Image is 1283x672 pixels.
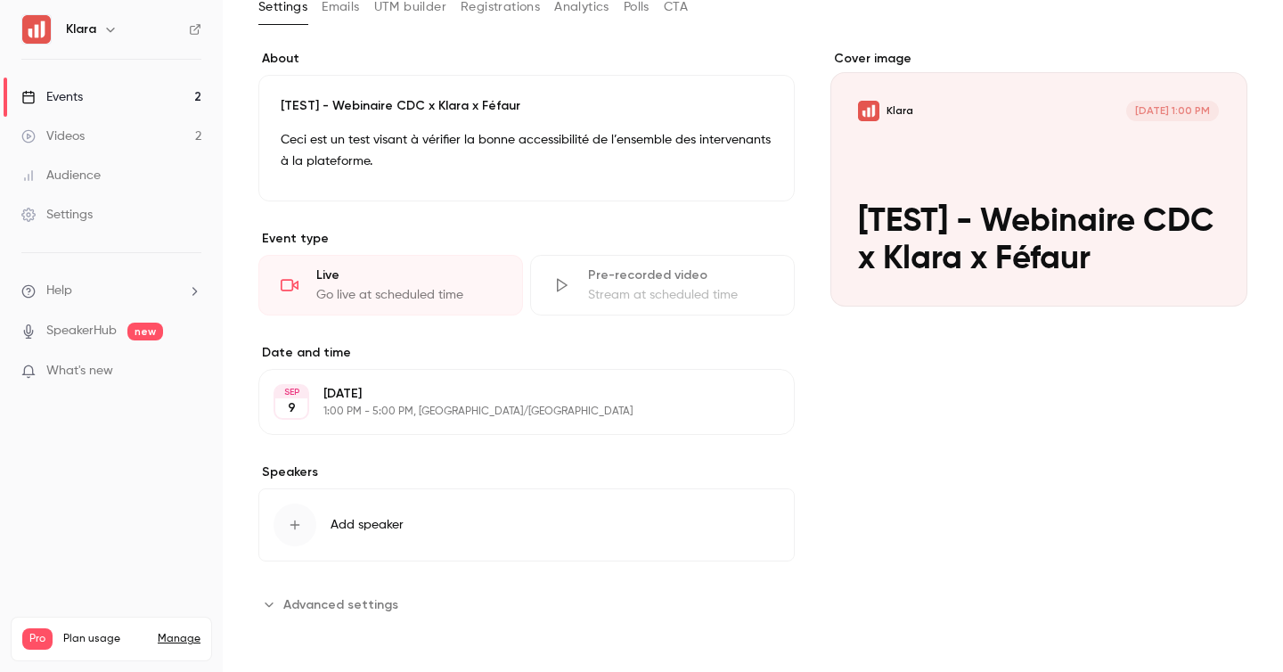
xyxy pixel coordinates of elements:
img: Klara [22,15,51,44]
span: Advanced settings [283,595,398,614]
button: Add speaker [258,488,795,561]
p: Ceci est un test visant à vérifier la bonne accessibilité de l’ensemble des intervenants à la pla... [281,129,772,172]
button: Advanced settings [258,590,409,619]
span: new [127,323,163,340]
p: 1:00 PM - 5:00 PM, [GEOGRAPHIC_DATA]/[GEOGRAPHIC_DATA] [323,405,700,419]
li: help-dropdown-opener [21,282,201,300]
p: 9 [288,399,296,417]
span: Add speaker [331,516,404,534]
div: LiveGo live at scheduled time [258,255,523,316]
label: Cover image [830,50,1247,68]
p: [TEST] - Webinaire CDC x Klara x Féfaur [281,97,772,115]
label: Date and time [258,344,795,362]
span: Pro [22,628,53,650]
label: Speakers [258,463,795,481]
section: Advanced settings [258,590,795,619]
label: About [258,50,795,68]
span: Help [46,282,72,300]
span: What's new [46,362,113,381]
span: Plan usage [63,632,147,646]
div: Settings [21,206,93,224]
p: [DATE] [323,385,700,403]
div: Go live at scheduled time [316,286,501,304]
h6: Klara [66,20,96,38]
div: Pre-recorded videoStream at scheduled time [530,255,795,316]
a: SpeakerHub [46,322,117,340]
p: Event type [258,230,795,248]
div: Pre-recorded video [588,266,772,284]
iframe: Noticeable Trigger [180,364,201,380]
section: Cover image [830,50,1247,307]
div: Audience [21,167,101,184]
div: Stream at scheduled time [588,286,772,304]
div: Live [316,266,501,284]
div: Videos [21,127,85,145]
div: Events [21,88,83,106]
div: SEP [275,386,307,398]
a: Manage [158,632,200,646]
